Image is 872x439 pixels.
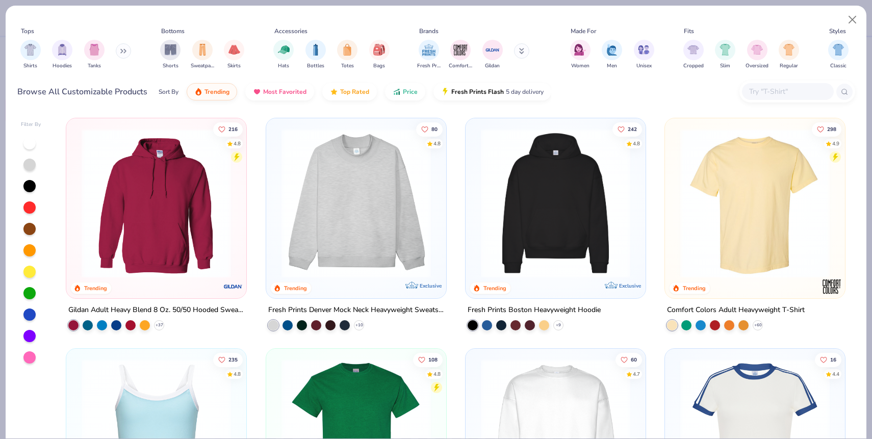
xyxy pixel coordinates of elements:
span: Cropped [683,62,704,70]
span: 16 [830,357,836,363]
span: Shorts [163,62,178,70]
button: Like [213,353,243,367]
img: most_fav.gif [253,88,261,96]
img: Gildan logo [223,276,244,297]
span: Fresh Prints [417,62,441,70]
div: Accessories [274,27,307,36]
button: Most Favorited [245,83,314,100]
div: filter for Women [570,40,591,70]
div: Gildan Adult Heavy Blend 8 Oz. 50/50 Hooded Sweatshirt [68,304,244,317]
span: Gildan [485,62,500,70]
span: 60 [631,357,637,363]
img: Unisex Image [638,44,650,56]
button: filter button [369,40,390,70]
span: Regular [780,62,798,70]
button: filter button [683,40,704,70]
img: Shorts Image [165,44,176,56]
img: 029b8af0-80e6-406f-9fdc-fdf898547912 [675,128,835,278]
button: filter button [449,40,472,70]
div: Made For [571,27,596,36]
div: 4.8 [234,140,241,147]
div: filter for Classic [828,40,849,70]
button: filter button [715,40,735,70]
div: Filter By [21,121,41,128]
span: Most Favorited [263,88,306,96]
img: Tanks Image [89,44,100,56]
span: Hoodies [53,62,72,70]
div: filter for Oversized [746,40,768,70]
div: Tops [21,27,34,36]
img: Sweatpants Image [197,44,208,56]
img: Fresh Prints Image [421,42,437,58]
img: flash.gif [441,88,449,96]
span: 5 day delivery [506,86,544,98]
span: 80 [431,126,437,132]
div: 4.7 [633,371,640,378]
div: Fresh Prints Denver Mock Neck Heavyweight Sweatshirt [268,304,444,317]
button: Price [385,83,425,100]
div: 4.8 [633,140,640,147]
span: Trending [204,88,229,96]
div: filter for Bags [369,40,390,70]
img: trending.gif [194,88,202,96]
div: 4.8 [234,371,241,378]
button: filter button [160,40,181,70]
img: Comfort Colors logo [822,276,842,297]
span: Tanks [88,62,101,70]
span: Totes [341,62,354,70]
img: Bags Image [373,44,384,56]
div: filter for Cropped [683,40,704,70]
img: 01756b78-01f6-4cc6-8d8a-3c30c1a0c8ac [76,128,236,278]
img: Hats Image [278,44,290,56]
button: Close [843,10,862,30]
img: f5d85501-0dbb-4ee4-b115-c08fa3845d83 [276,128,436,278]
span: Price [403,88,418,96]
span: Bags [373,62,385,70]
button: Like [812,122,841,136]
button: filter button [570,40,591,70]
button: filter button [337,40,357,70]
input: Try "T-Shirt" [748,86,827,97]
button: filter button [305,40,326,70]
span: Classic [830,62,847,70]
div: Fits [684,27,694,36]
button: Top Rated [322,83,377,100]
div: 4.8 [433,371,440,378]
div: filter for Skirts [224,40,244,70]
img: Oversized Image [751,44,763,56]
img: Bottles Image [310,44,321,56]
span: 298 [827,126,836,132]
div: Bottoms [161,27,185,36]
div: filter for Totes [337,40,357,70]
button: Like [213,122,243,136]
img: TopRated.gif [330,88,338,96]
div: 4.9 [832,140,839,147]
span: Oversized [746,62,768,70]
img: 91acfc32-fd48-4d6b-bdad-a4c1a30ac3fc [476,128,635,278]
span: + 10 [355,322,363,328]
span: Comfort Colors [449,62,472,70]
div: Fresh Prints Boston Heavyweight Hoodie [468,304,601,317]
div: filter for Shirts [20,40,41,70]
button: filter button [273,40,294,70]
span: Unisex [636,62,652,70]
span: 216 [228,126,238,132]
span: Sweatpants [191,62,214,70]
div: filter for Hats [273,40,294,70]
span: Slim [720,62,730,70]
img: Comfort Colors Image [453,42,468,58]
button: filter button [482,40,503,70]
div: filter for Slim [715,40,735,70]
span: Top Rated [340,88,369,96]
button: Like [416,122,442,136]
img: Gildan Image [485,42,500,58]
div: filter for Regular [779,40,799,70]
span: 235 [228,357,238,363]
button: Like [612,122,642,136]
img: Cropped Image [687,44,699,56]
img: d4a37e75-5f2b-4aef-9a6e-23330c63bbc0 [635,128,795,278]
span: + 9 [556,322,561,328]
div: filter for Shorts [160,40,181,70]
img: Men Image [606,44,618,56]
span: Men [607,62,617,70]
